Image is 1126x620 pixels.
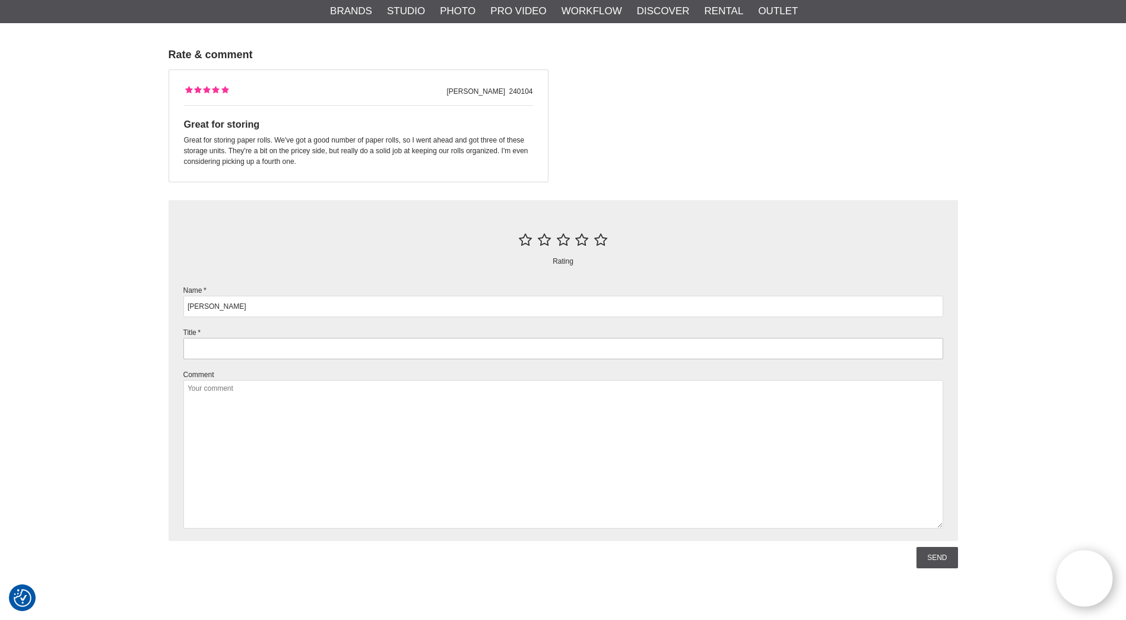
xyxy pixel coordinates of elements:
button: Consent Preferences [14,587,31,609]
a: Pro Video [490,4,546,19]
span: Great for storing paper rolls. We've got a good number of paper rolls, so I went ahead and got th... [184,136,528,166]
label: Name [183,286,207,295]
a: Outlet [758,4,798,19]
h2: Rate & comment [169,48,958,62]
a: Brands [330,4,372,19]
a: Photo [440,4,475,19]
span: [PERSON_NAME] [447,86,506,97]
h3: Great for storing [184,118,533,131]
span: Rating [553,256,573,267]
a: Rental [705,4,744,19]
a: Workflow [562,4,622,19]
a: Send [916,547,957,568]
a: Studio [387,4,425,19]
span: 240104 [509,86,532,97]
label: Comment [183,371,214,379]
img: Revisit consent button [14,589,31,607]
a: Discover [637,4,690,19]
label: Title [183,328,201,337]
